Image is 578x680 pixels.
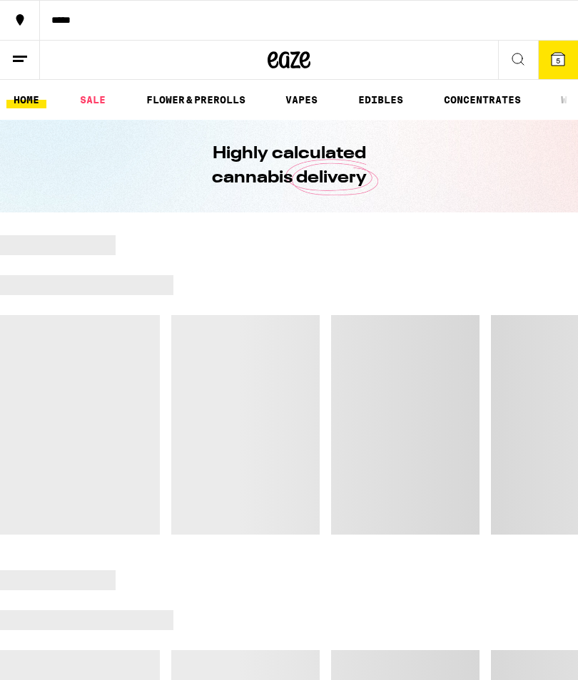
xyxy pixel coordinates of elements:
a: VAPES [278,91,325,108]
a: EDIBLES [351,91,410,108]
iframe: Opens a widget where you can find more information [486,637,564,673]
span: 5 [556,56,560,65]
button: 5 [538,41,578,79]
a: FLOWER & PREROLLS [139,91,253,108]
h1: Highly calculated cannabis delivery [171,142,407,190]
a: CONCENTRATES [437,91,528,108]
a: SALE [73,91,113,108]
a: HOME [6,91,46,108]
